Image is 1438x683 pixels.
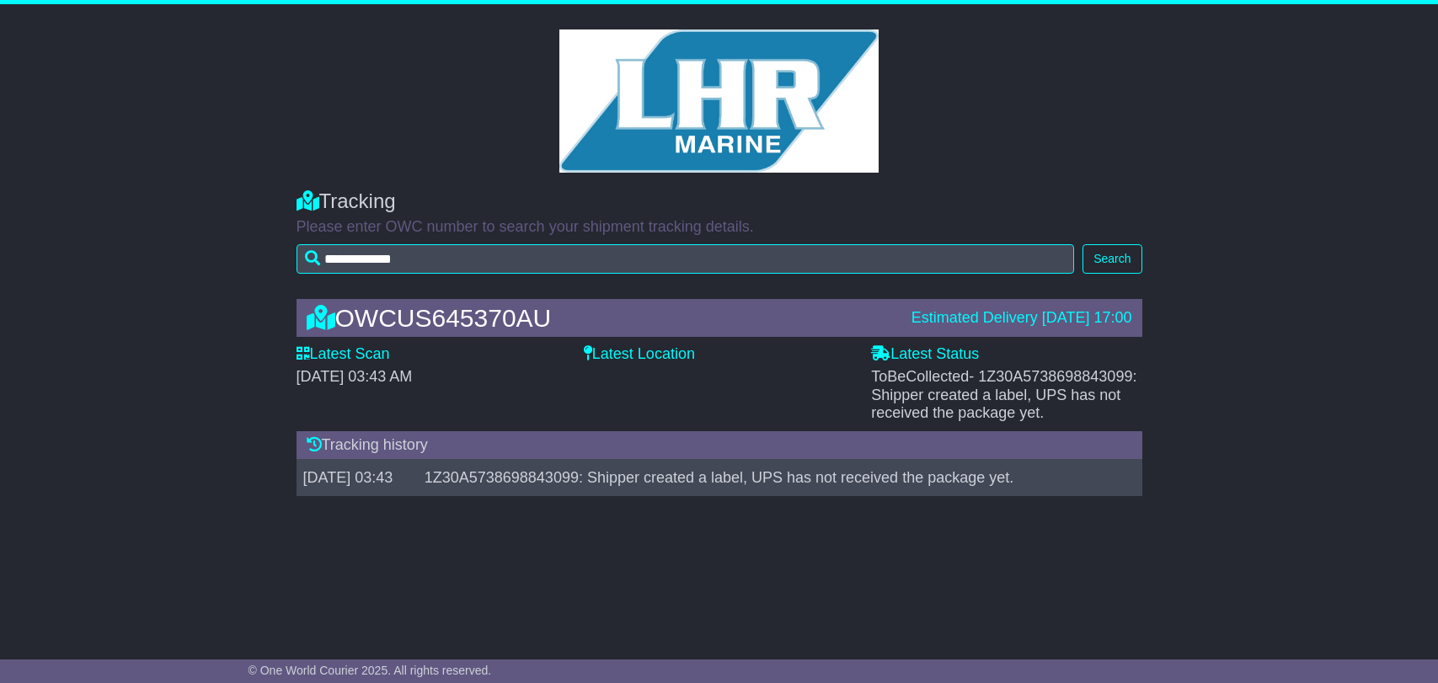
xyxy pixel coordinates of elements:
[249,664,492,677] span: © One World Courier 2025. All rights reserved.
[1083,244,1141,274] button: Search
[871,368,1136,421] span: - 1Z30A5738698843099: Shipper created a label, UPS has not received the package yet.
[871,368,1136,421] span: ToBeCollected
[559,29,879,173] img: GetCustomerLogo
[297,431,1142,460] div: Tracking history
[297,345,390,364] label: Latest Scan
[298,304,903,332] div: OWCUS645370AU
[871,345,979,364] label: Latest Status
[297,218,1142,237] p: Please enter OWC number to search your shipment tracking details.
[584,345,695,364] label: Latest Location
[297,460,418,497] td: [DATE] 03:43
[297,189,1142,214] div: Tracking
[911,309,1132,328] div: Estimated Delivery [DATE] 17:00
[418,460,1126,497] td: 1Z30A5738698843099: Shipper created a label, UPS has not received the package yet.
[297,368,413,385] span: [DATE] 03:43 AM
